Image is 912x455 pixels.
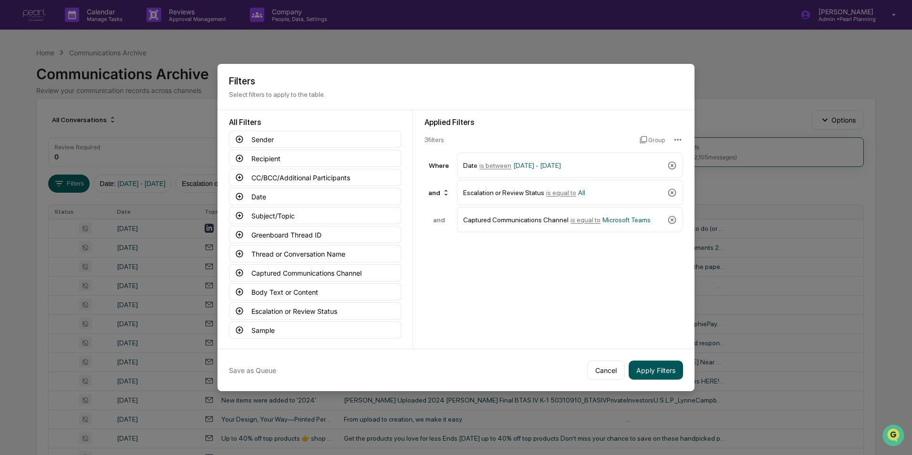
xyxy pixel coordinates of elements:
[229,169,401,186] button: CC/BCC/Additional Participants
[6,134,64,152] a: 🔎Data Lookup
[229,150,401,167] button: Recipient
[229,188,401,205] button: Date
[425,216,453,224] div: and
[425,136,632,144] div: 3 filter s
[463,211,663,228] div: Captured Communications Channel
[881,424,907,449] iframe: Open customer support
[79,120,118,130] span: Attestations
[10,20,174,35] p: How can we help?
[95,162,115,169] span: Pylon
[602,216,651,224] span: Microsoft Teams
[425,162,453,169] div: Where
[629,361,683,380] button: Apply Filters
[229,91,683,98] p: Select filters to apply to the table.
[67,161,115,169] a: Powered byPylon
[425,185,454,200] div: and
[229,245,401,262] button: Thread or Conversation Name
[229,118,401,127] div: All Filters
[229,264,401,281] button: Captured Communications Channel
[513,162,561,169] span: [DATE] - [DATE]
[6,116,65,134] a: 🖐️Preclearance
[229,302,401,320] button: Escalation or Review Status
[229,321,401,339] button: Sample
[32,83,121,90] div: We're available if you need us!
[570,216,601,224] span: is equal to
[65,116,122,134] a: 🗄️Attestations
[229,75,683,87] h2: Filters
[229,207,401,224] button: Subject/Topic
[229,226,401,243] button: Greenboard Thread ID
[229,283,401,300] button: Body Text or Content
[32,73,156,83] div: Start new chat
[479,162,511,169] span: is between
[425,118,683,127] div: Applied Filters
[162,76,174,87] button: Start new chat
[546,189,576,196] span: is equal to
[229,131,401,148] button: Sender
[19,138,60,148] span: Data Lookup
[69,121,77,129] div: 🗄️
[19,120,62,130] span: Preclearance
[10,73,27,90] img: 1746055101610-c473b297-6a78-478c-a979-82029cc54cd1
[578,189,585,196] span: All
[10,121,17,129] div: 🖐️
[229,361,276,380] button: Save as Queue
[463,184,663,201] div: Escalation or Review Status
[463,157,663,174] div: Date
[10,139,17,147] div: 🔎
[640,132,665,147] button: Group
[587,361,625,380] button: Cancel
